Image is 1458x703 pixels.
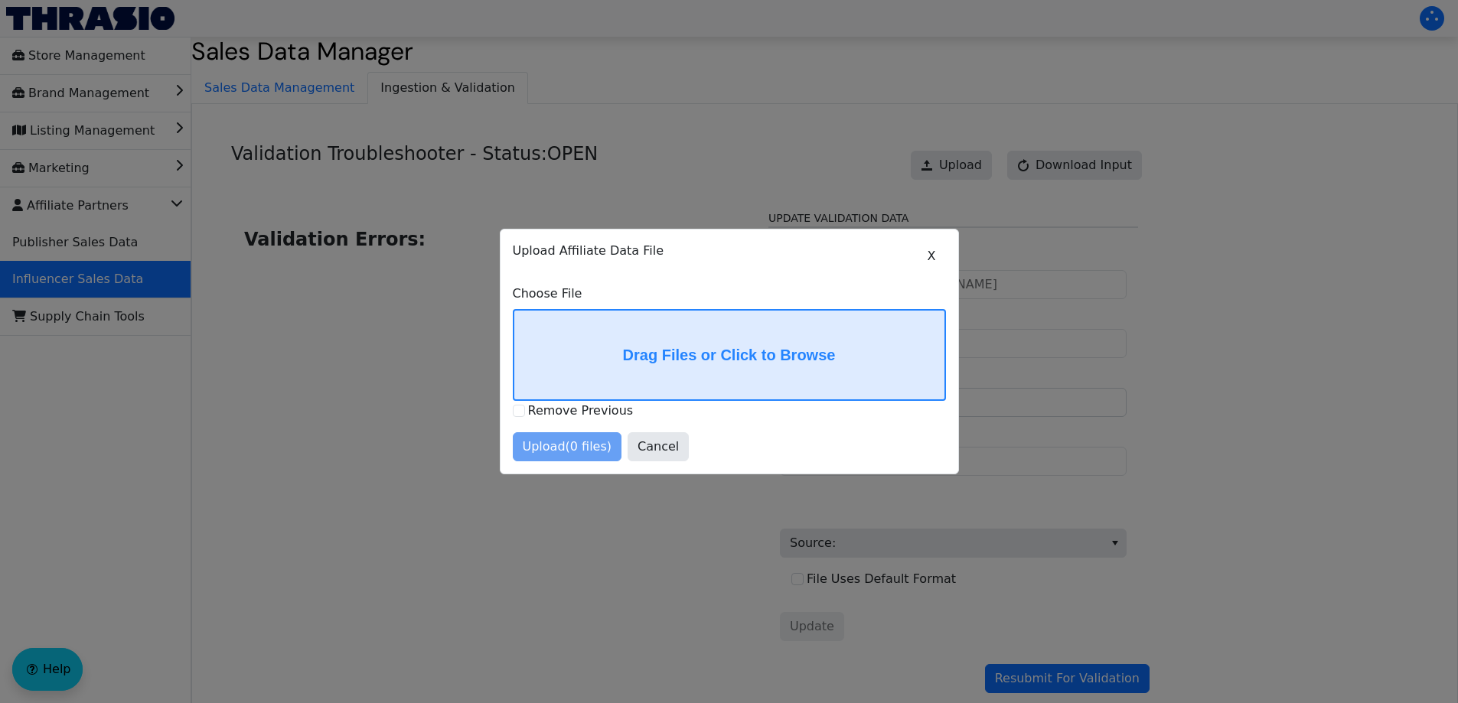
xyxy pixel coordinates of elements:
label: Drag Files or Click to Browse [514,311,944,399]
p: Upload Affiliate Data File [513,242,946,260]
button: Cancel [628,432,689,461]
label: Choose File [513,285,946,303]
button: X [918,242,946,271]
label: Remove Previous [528,403,634,418]
span: Cancel [638,438,679,456]
span: X [928,247,936,265]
